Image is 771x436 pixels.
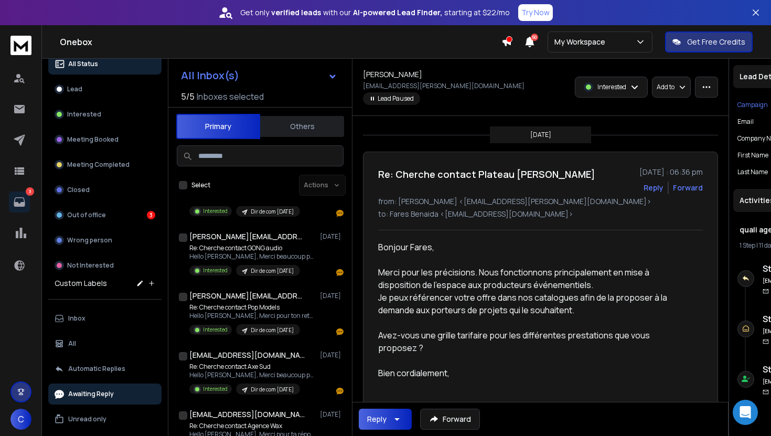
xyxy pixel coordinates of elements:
[189,303,315,312] p: Re: Cherche contact Pop Models
[320,351,344,359] p: [DATE]
[203,207,228,215] p: Interested
[176,114,260,139] button: Primary
[68,415,106,423] p: Unread only
[737,118,754,126] p: Email
[378,209,703,219] p: to: Fares Benaida <[EMAIL_ADDRESS][DOMAIN_NAME]>
[260,115,344,138] button: Others
[737,101,768,109] p: Campaign
[48,205,162,226] button: Out of office3
[378,291,684,329] div: Je peux référencer votre offre dans nos catalogues afin de la proposer à la demande aux porteurs ...
[68,314,85,323] p: Inbox
[67,236,112,244] p: Wrong person
[189,409,305,420] h1: [EMAIL_ADDRESS][DOMAIN_NAME]
[189,244,315,252] p: Re: Cherche contact GONG audio
[48,104,162,125] button: Interested
[9,192,30,212] a: 3
[48,358,162,379] button: Automatic Replies
[521,7,550,18] p: Try Now
[48,409,162,430] button: Unread only
[251,267,294,275] p: Dir de com [DATE]
[189,312,315,320] p: Hello [PERSON_NAME], Merci pour ton retour
[665,31,753,52] button: Get Free Credits
[67,261,114,270] p: Not Interested
[68,365,125,373] p: Automatic Replies
[10,409,31,430] button: C
[644,183,663,193] button: Reply
[353,7,442,18] strong: AI-powered Lead Finder,
[48,384,162,405] button: Awaiting Reply
[363,69,422,80] h1: [PERSON_NAME]
[530,131,551,139] p: [DATE]
[181,90,195,103] span: 5 / 5
[378,367,684,379] div: Bien cordialement,
[67,110,101,119] p: Interested
[271,7,321,18] strong: verified leads
[55,278,107,289] h3: Custom Labels
[320,232,344,241] p: [DATE]
[251,386,294,394] p: Dir de com [DATE]
[48,255,162,276] button: Not Interested
[639,167,703,177] p: [DATE] : 06:36 pm
[48,54,162,75] button: All Status
[189,291,305,301] h1: [PERSON_NAME][EMAIL_ADDRESS][DOMAIN_NAME]
[189,422,315,430] p: Re: Cherche contact Agence Wax
[48,79,162,100] button: Lead
[378,266,684,291] div: Merci pour les précisions. Nous fonctionnons principalement en mise à disposition de l'espace aux...
[189,231,305,242] h1: [PERSON_NAME][EMAIL_ADDRESS][DOMAIN_NAME]
[359,409,412,430] button: Reply
[173,65,346,86] button: All Inbox(s)
[378,241,684,266] div: Bonjour Fares,
[251,208,294,216] p: Dir de com [DATE]
[26,187,34,196] p: 3
[197,90,264,103] h3: Inboxes selected
[420,409,480,430] button: Forward
[147,211,155,219] div: 3
[68,390,114,398] p: Awaiting Reply
[10,36,31,55] img: logo
[657,83,674,91] p: Add to
[48,230,162,251] button: Wrong person
[733,400,758,425] div: Open Intercom Messenger
[673,183,703,193] div: Forward
[240,7,510,18] p: Get only with our starting at $22/mo
[363,82,524,90] p: [EMAIL_ADDRESS][PERSON_NAME][DOMAIN_NAME]
[737,168,768,176] p: Last Name
[189,371,315,379] p: Hello [PERSON_NAME], Merci beaucoup pour ton
[68,339,76,348] p: All
[191,181,210,189] label: Select
[740,241,755,250] span: 1 Step
[378,196,703,207] p: from: [PERSON_NAME] <[EMAIL_ADDRESS][PERSON_NAME][DOMAIN_NAME]>
[320,292,344,300] p: [DATE]
[367,414,387,424] div: Reply
[378,167,595,182] h1: Re: Cherche contact Plateau [PERSON_NAME]
[518,4,553,21] button: Try Now
[189,350,305,360] h1: [EMAIL_ADDRESS][DOMAIN_NAME]
[189,252,315,261] p: Hello [PERSON_NAME], Merci beaucoup pour ton
[67,135,119,144] p: Meeting Booked
[687,37,745,47] p: Get Free Credits
[67,85,82,93] p: Lead
[48,179,162,200] button: Closed
[48,333,162,354] button: All
[363,92,420,105] span: Lead Paused
[48,154,162,175] button: Meeting Completed
[68,60,98,68] p: All Status
[531,34,538,41] span: 50
[737,151,768,159] p: First Name
[48,308,162,329] button: Inbox
[597,83,626,91] p: Interested
[48,129,162,150] button: Meeting Booked
[251,326,294,334] p: Dir de com [DATE]
[203,267,228,274] p: Interested
[67,161,130,169] p: Meeting Completed
[67,186,90,194] p: Closed
[189,363,315,371] p: Re: Cherche contact Axe Sud
[181,70,239,81] h1: All Inbox(s)
[203,385,228,393] p: Interested
[320,410,344,419] p: [DATE]
[67,211,106,219] p: Out of office
[203,326,228,334] p: Interested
